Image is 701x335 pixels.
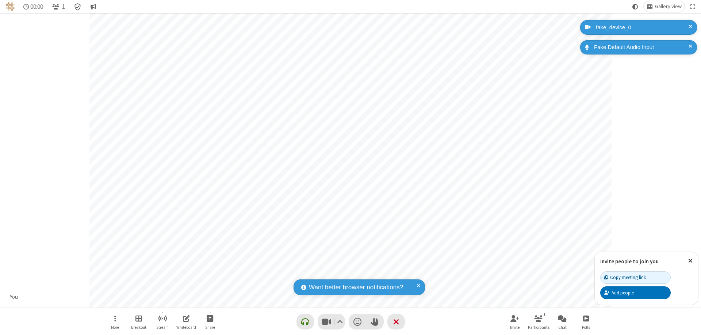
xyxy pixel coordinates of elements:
[20,1,46,12] div: Timer
[318,314,345,330] button: Stop video (⌘+Shift+V)
[349,314,366,330] button: Send a reaction
[655,4,682,10] span: Gallery view
[205,325,215,330] span: Share
[528,311,549,332] button: Open participant list
[335,314,345,330] button: Video setting
[152,311,173,332] button: Start streaming
[604,274,646,281] div: Copy meeting link
[156,325,169,330] span: Stream
[575,311,597,332] button: Open poll
[87,1,99,12] button: Conversation
[309,283,403,292] span: Want better browser notifications?
[591,43,692,52] div: Fake Default Audio Input
[6,2,15,11] img: QA Selenium DO NOT DELETE OR CHANGE
[600,286,671,299] button: Add people
[176,325,196,330] span: Whiteboard
[128,311,150,332] button: Manage Breakout Rooms
[510,325,520,330] span: Invite
[131,325,146,330] span: Breakout
[629,1,641,12] button: Using system theme
[387,314,405,330] button: End or leave meeting
[71,1,85,12] div: Meeting details Encryption enabled
[7,293,21,301] div: You
[683,252,698,270] button: Close popover
[593,23,692,32] div: fake_device_0
[296,314,314,330] button: Connect your audio
[49,1,68,12] button: Open participant list
[558,325,567,330] span: Chat
[111,325,119,330] span: More
[582,325,590,330] span: Polls
[30,3,43,10] span: 00:00
[175,311,197,332] button: Open shared whiteboard
[541,311,548,317] div: 1
[551,311,573,332] button: Open chat
[687,1,698,12] button: Fullscreen
[644,1,685,12] button: Change layout
[366,314,384,330] button: Raise hand
[528,325,549,330] span: Participants
[600,271,671,284] button: Copy meeting link
[199,311,221,332] button: Start sharing
[62,3,65,10] span: 1
[504,311,526,332] button: Invite participants (⌘+Shift+I)
[600,258,659,265] label: Invite people to join you
[104,311,126,332] button: Open menu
